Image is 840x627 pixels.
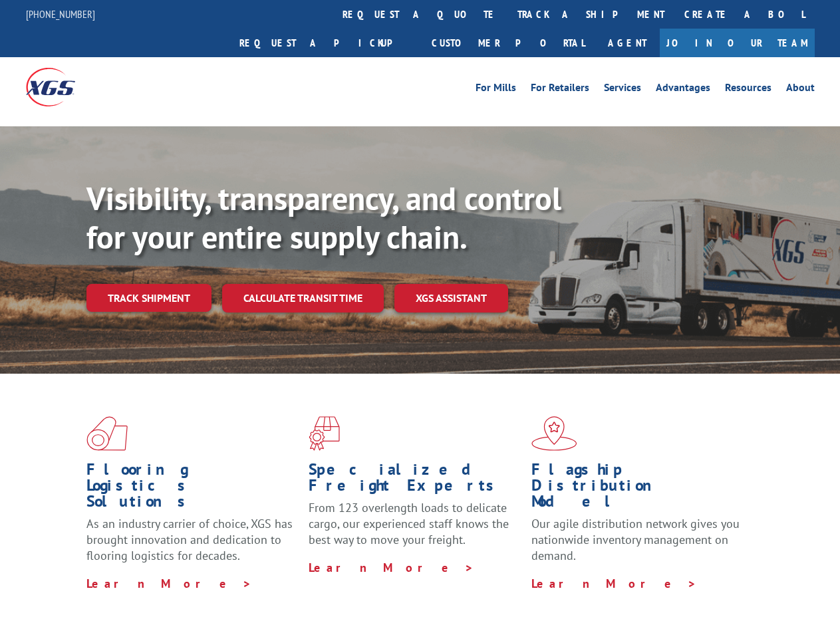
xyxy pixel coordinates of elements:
[531,416,577,451] img: xgs-icon-flagship-distribution-model-red
[309,560,474,575] a: Learn More >
[531,461,744,516] h1: Flagship Distribution Model
[86,576,252,591] a: Learn More >
[86,284,211,312] a: Track shipment
[86,178,561,257] b: Visibility, transparency, and control for your entire supply chain.
[229,29,422,57] a: Request a pickup
[26,7,95,21] a: [PHONE_NUMBER]
[531,516,740,563] span: Our agile distribution network gives you nationwide inventory management on demand.
[725,82,771,97] a: Resources
[86,416,128,451] img: xgs-icon-total-supply-chain-intelligence-red
[604,82,641,97] a: Services
[656,82,710,97] a: Advantages
[394,284,508,313] a: XGS ASSISTANT
[595,29,660,57] a: Agent
[309,461,521,500] h1: Specialized Freight Experts
[422,29,595,57] a: Customer Portal
[309,500,521,559] p: From 123 overlength loads to delicate cargo, our experienced staff knows the best way to move you...
[86,516,293,563] span: As an industry carrier of choice, XGS has brought innovation and dedication to flooring logistics...
[309,416,340,451] img: xgs-icon-focused-on-flooring-red
[476,82,516,97] a: For Mills
[86,461,299,516] h1: Flooring Logistics Solutions
[531,576,697,591] a: Learn More >
[222,284,384,313] a: Calculate transit time
[531,82,589,97] a: For Retailers
[786,82,815,97] a: About
[660,29,815,57] a: Join Our Team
